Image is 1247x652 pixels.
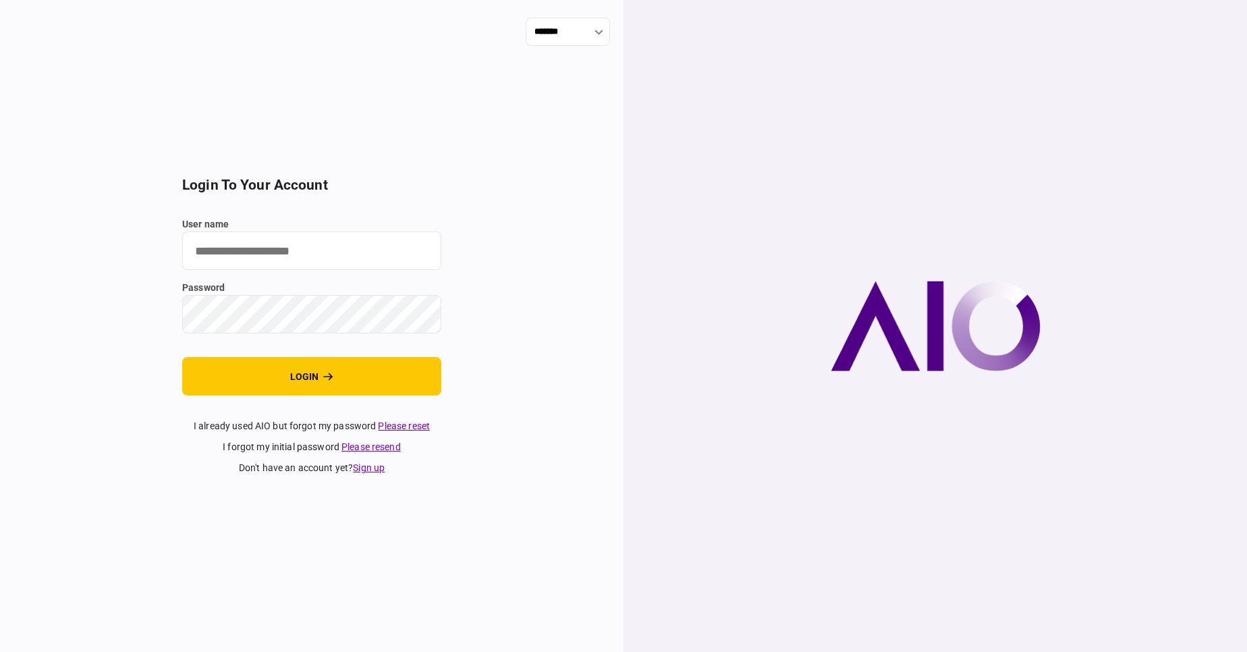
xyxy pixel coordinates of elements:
button: login [182,357,441,396]
label: user name [182,217,441,232]
input: show language options [526,18,610,46]
div: I forgot my initial password [182,440,441,454]
div: don't have an account yet ? [182,461,441,475]
input: user name [182,232,441,270]
img: AIO company logo [831,281,1041,371]
a: Please resend [341,441,401,452]
a: Sign up [353,462,385,473]
label: password [182,281,441,295]
div: I already used AIO but forgot my password [182,419,441,433]
a: Please reset [378,420,430,431]
input: password [182,295,441,333]
h2: login to your account [182,177,441,194]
